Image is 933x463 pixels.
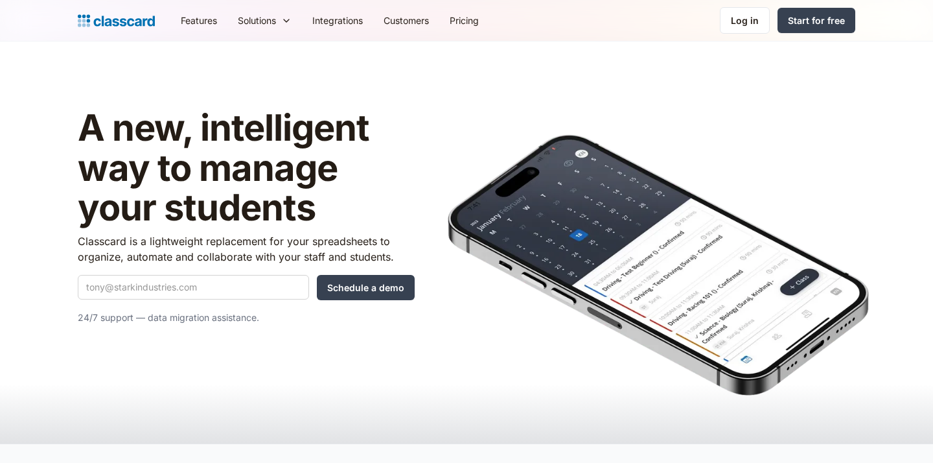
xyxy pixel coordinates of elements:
input: Schedule a demo [317,275,415,300]
a: Log in [720,7,770,34]
a: Customers [373,6,439,35]
a: Features [170,6,227,35]
div: Solutions [238,14,276,27]
a: Integrations [302,6,373,35]
input: tony@starkindustries.com [78,275,309,300]
div: Log in [731,14,759,27]
h1: A new, intelligent way to manage your students [78,108,415,228]
a: Start for free [777,8,855,33]
p: 24/7 support — data migration assistance. [78,310,415,326]
p: Classcard is a lightweight replacement for your spreadsheets to organize, automate and collaborat... [78,233,415,265]
div: Solutions [227,6,302,35]
a: Pricing [439,6,489,35]
form: Quick Demo Form [78,275,415,300]
a: Logo [78,12,155,30]
div: Start for free [788,14,845,27]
